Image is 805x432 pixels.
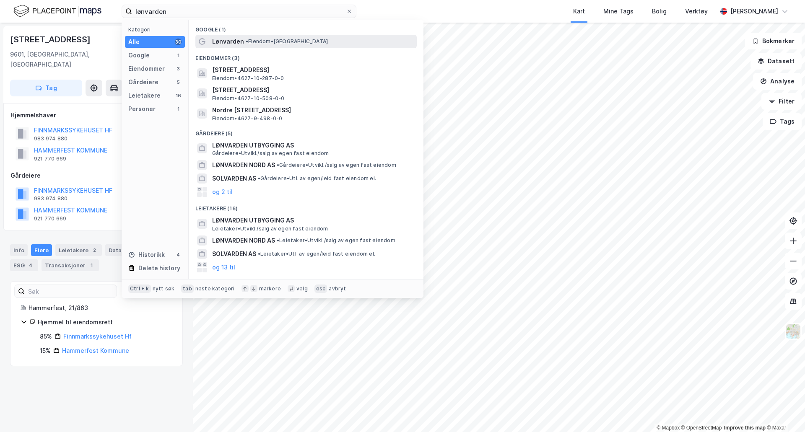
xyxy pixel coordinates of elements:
[212,249,256,259] span: SOLVARDEN AS
[128,285,151,293] div: Ctrl + k
[34,195,68,202] div: 983 974 880
[13,4,101,18] img: logo.f888ab2527a4732fd821a326f86c7f29.svg
[212,95,285,102] span: Eiendom • 4627-10-508-0-0
[681,425,722,431] a: OpenStreetMap
[212,75,284,82] span: Eiendom • 4627-10-287-0-0
[246,38,248,44] span: •
[10,244,28,256] div: Info
[42,259,99,271] div: Transaksjoner
[212,187,233,197] button: og 2 til
[175,65,182,72] div: 3
[128,77,158,87] div: Gårdeiere
[745,33,802,49] button: Bokmerker
[128,104,156,114] div: Personer
[40,346,51,356] div: 15%
[128,64,165,74] div: Eiendommer
[329,285,346,292] div: avbryt
[212,235,275,246] span: LØNVARDEN NORD AS
[603,6,634,16] div: Mine Tags
[105,244,137,256] div: Datasett
[175,106,182,112] div: 1
[296,285,308,292] div: velg
[10,259,38,271] div: ESG
[212,105,413,115] span: Nordre [STREET_ADDRESS]
[10,80,82,96] button: Tag
[195,285,235,292] div: neste kategori
[258,251,260,257] span: •
[128,91,161,101] div: Leietakere
[181,285,194,293] div: tab
[175,251,182,258] div: 4
[10,171,182,181] div: Gårdeiere
[132,5,346,18] input: Søk på adresse, matrikkel, gårdeiere, leietakere eller personer
[750,53,802,70] button: Datasett
[29,303,172,313] div: Hammerfest, 21/863
[277,237,395,244] span: Leietaker • Utvikl./salg av egen fast eiendom
[753,73,802,90] button: Analyse
[38,317,172,327] div: Hjemmel til eiendomsrett
[128,26,185,33] div: Kategori
[724,425,766,431] a: Improve this map
[212,225,328,232] span: Leietaker • Utvikl./salg av egen fast eiendom
[34,135,68,142] div: 983 974 880
[153,285,175,292] div: nytt søk
[189,20,423,35] div: Google (1)
[87,261,96,269] div: 1
[314,285,327,293] div: esc
[10,49,131,70] div: 9601, [GEOGRAPHIC_DATA], [GEOGRAPHIC_DATA]
[128,37,140,47] div: Alle
[212,150,329,157] span: Gårdeiere • Utvikl./salg av egen fast eiendom
[573,6,585,16] div: Kart
[62,347,129,354] a: Hammerfest Kommune
[246,38,328,45] span: Eiendom • [GEOGRAPHIC_DATA]
[258,175,260,181] span: •
[657,425,680,431] a: Mapbox
[55,244,102,256] div: Leietakere
[277,237,279,243] span: •
[25,285,117,297] input: Søk
[763,392,805,432] div: Kontrollprogram for chat
[212,140,413,150] span: LØNVARDEN UTBYGGING AS
[785,323,801,339] img: Z
[175,92,182,99] div: 16
[763,392,805,432] iframe: Chat Widget
[212,115,282,122] span: Eiendom • 4627-9-498-0-0
[212,215,413,225] span: LØNVARDEN UTBYGGING AS
[90,246,99,254] div: 2
[212,173,256,184] span: SOLVARDEN AS
[175,52,182,59] div: 1
[128,50,150,60] div: Google
[175,39,182,45] div: 30
[730,6,778,16] div: [PERSON_NAME]
[212,36,244,47] span: Lønvarden
[277,162,396,168] span: Gårdeiere • Utvikl./salg av egen fast eiendom
[761,93,802,110] button: Filter
[258,175,376,182] span: Gårdeiere • Utl. av egen/leid fast eiendom el.
[258,251,375,257] span: Leietaker • Utl. av egen/leid fast eiendom el.
[212,160,275,170] span: LØNVARDEN NORD AS
[189,124,423,139] div: Gårdeiere (5)
[212,85,413,95] span: [STREET_ADDRESS]
[175,79,182,85] div: 5
[63,333,132,340] a: Finnmarkssykehuset Hf
[652,6,667,16] div: Bolig
[26,261,35,269] div: 4
[34,215,66,222] div: 921 770 669
[40,331,52,341] div: 85%
[138,263,180,273] div: Delete history
[685,6,708,16] div: Verktøy
[189,274,423,289] div: Personer (1)
[31,244,52,256] div: Eiere
[189,48,423,63] div: Eiendommer (3)
[34,155,66,162] div: 921 770 669
[10,110,182,120] div: Hjemmelshaver
[212,65,413,75] span: [STREET_ADDRESS]
[10,33,92,46] div: [STREET_ADDRESS]
[128,250,165,260] div: Historikk
[277,162,279,168] span: •
[212,262,235,272] button: og 13 til
[189,199,423,214] div: Leietakere (16)
[259,285,281,292] div: markere
[763,113,802,130] button: Tags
